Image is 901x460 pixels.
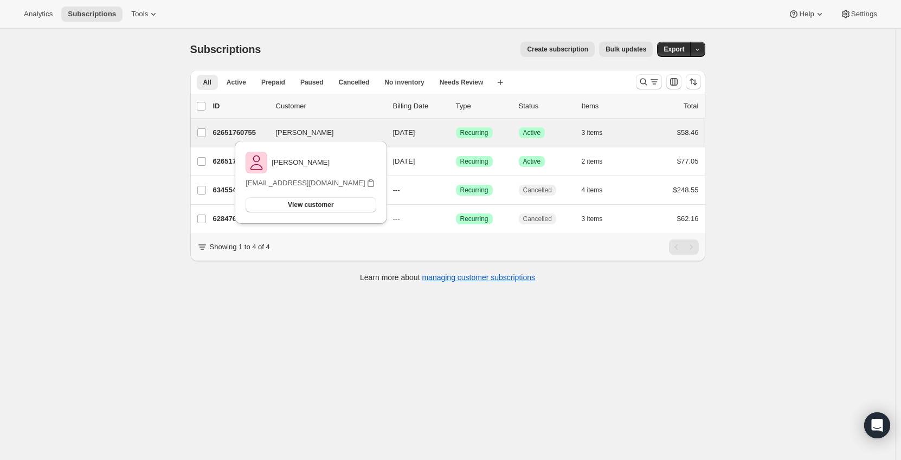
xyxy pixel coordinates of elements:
[669,239,699,255] nav: Pagination
[213,101,699,112] div: IDCustomerBilling DateTypeStatusItemsTotal
[460,186,488,195] span: Recurring
[269,124,378,141] button: [PERSON_NAME]
[851,10,877,18] span: Settings
[799,10,814,18] span: Help
[246,152,267,173] img: variant image
[246,197,376,212] button: View customer
[864,412,890,438] div: Open Intercom Messenger
[276,101,384,112] p: Customer
[582,101,636,112] div: Items
[582,186,603,195] span: 4 items
[599,42,653,57] button: Bulk updates
[523,128,541,137] span: Active
[460,215,488,223] span: Recurring
[203,78,211,87] span: All
[190,43,261,55] span: Subscriptions
[582,215,603,223] span: 3 items
[300,78,324,87] span: Paused
[213,213,267,224] p: 62847680627
[213,183,699,198] div: 63455494259[PERSON_NAME]---SuccessRecurringCancelled4 items$248.55
[246,178,365,189] p: [EMAIL_ADDRESS][DOMAIN_NAME]
[213,125,699,140] div: 62651760755[PERSON_NAME][DATE]SuccessRecurringSuccessActive3 items$58.46
[460,128,488,137] span: Recurring
[606,45,646,54] span: Bulk updates
[61,7,123,22] button: Subscriptions
[213,154,699,169] div: 62651793523[PERSON_NAME][DATE]SuccessRecurringSuccessActive2 items$77.05
[582,125,615,140] button: 3 items
[673,186,699,194] span: $248.55
[360,272,535,283] p: Learn more about
[582,157,603,166] span: 2 items
[213,101,267,112] p: ID
[393,186,400,194] span: ---
[582,128,603,137] span: 3 items
[636,74,662,89] button: Search and filter results
[582,183,615,198] button: 4 items
[834,7,884,22] button: Settings
[227,78,246,87] span: Active
[686,74,701,89] button: Sort the results
[393,128,415,137] span: [DATE]
[276,127,334,138] span: [PERSON_NAME]
[582,211,615,226] button: 3 items
[456,101,510,112] div: Type
[384,78,424,87] span: No inventory
[523,157,541,166] span: Active
[213,185,267,196] p: 63455494259
[664,45,684,54] span: Export
[657,42,691,57] button: Export
[527,45,588,54] span: Create subscription
[210,242,270,252] p: Showing 1 to 4 of 4
[213,211,699,226] div: 62847680627[PERSON_NAME]---SuccessRecurringCancelled3 items$62.16
[393,101,447,112] p: Billing Date
[666,74,681,89] button: Customize table column order and visibility
[17,7,59,22] button: Analytics
[460,157,488,166] span: Recurring
[523,215,552,223] span: Cancelled
[288,200,333,209] span: View customer
[782,7,831,22] button: Help
[492,75,509,90] button: Create new view
[440,78,484,87] span: Needs Review
[520,42,595,57] button: Create subscription
[677,157,699,165] span: $77.05
[68,10,116,18] span: Subscriptions
[677,215,699,223] span: $62.16
[272,157,330,168] p: [PERSON_NAME]
[339,78,370,87] span: Cancelled
[677,128,699,137] span: $58.46
[213,127,267,138] p: 62651760755
[131,10,148,18] span: Tools
[125,7,165,22] button: Tools
[519,101,573,112] p: Status
[684,101,698,112] p: Total
[213,156,267,167] p: 62651793523
[393,215,400,223] span: ---
[523,186,552,195] span: Cancelled
[24,10,53,18] span: Analytics
[393,157,415,165] span: [DATE]
[422,273,535,282] a: managing customer subscriptions
[261,78,285,87] span: Prepaid
[582,154,615,169] button: 2 items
